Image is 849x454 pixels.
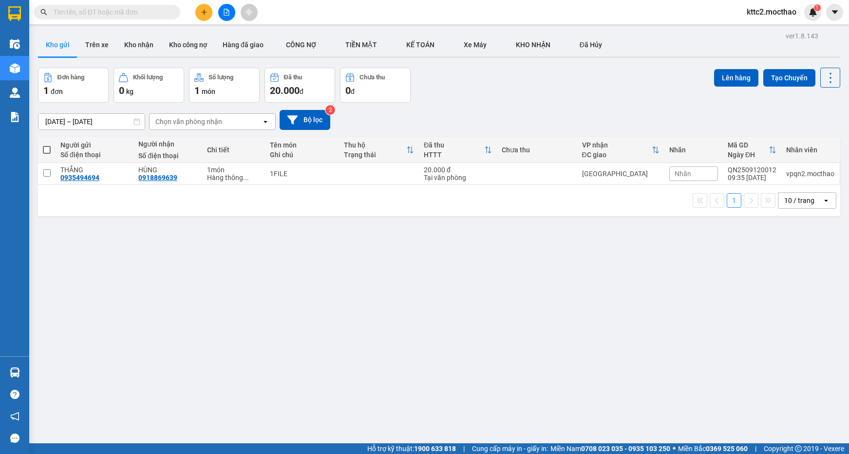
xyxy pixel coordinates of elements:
[463,443,465,454] span: |
[502,146,572,154] div: Chưa thu
[714,69,758,87] button: Lên hàng
[60,151,129,159] div: Số điện thoại
[516,41,550,49] span: KHO NHẬN
[739,6,804,18] span: kttc2.mocthao
[138,166,197,174] div: HÙNG
[814,4,821,11] sup: 1
[270,141,334,149] div: Tên món
[345,85,351,96] span: 0
[581,445,670,453] strong: 0708 023 035 - 0935 103 250
[77,33,116,56] button: Trên xe
[419,137,497,163] th: Toggle SortBy
[424,166,492,174] div: 20.000 đ
[472,443,548,454] span: Cung cấp máy in - giấy in:
[10,112,20,122] img: solution-icon
[340,68,411,103] button: Chưa thu0đ
[155,117,222,127] div: Chọn văn phòng nhận
[207,146,260,154] div: Chi tiết
[339,137,419,163] th: Toggle SortBy
[755,443,756,454] span: |
[270,151,334,159] div: Ghi chú
[51,88,63,95] span: đơn
[207,174,260,182] div: Hàng thông thường
[822,197,830,204] svg: open
[727,193,741,208] button: 1
[202,88,215,95] span: món
[673,447,676,451] span: ⚪️
[284,74,302,81] div: Đã thu
[10,88,20,98] img: warehouse-icon
[161,33,215,56] button: Kho công nợ
[678,443,748,454] span: Miền Bắc
[351,88,355,95] span: đ
[126,88,133,95] span: kg
[344,151,406,159] div: Trạng thái
[241,4,258,21] button: aim
[208,74,233,81] div: Số lượng
[582,170,660,178] div: [GEOGRAPHIC_DATA]
[795,445,802,452] span: copyright
[763,69,815,87] button: Tạo Chuyến
[582,151,652,159] div: ĐC giao
[675,170,691,178] span: Nhãn
[57,74,84,81] div: Đơn hàng
[786,170,834,178] div: vpqn2.mocthao
[809,8,817,17] img: icon-new-feature
[113,68,184,103] button: Khối lượng0kg
[786,31,818,41] div: ver 1.8.143
[728,151,769,159] div: Ngày ĐH
[424,174,492,182] div: Tại văn phòng
[262,118,269,126] svg: open
[10,434,19,443] span: message
[10,63,20,73] img: warehouse-icon
[280,110,330,130] button: Bộ lọc
[10,39,20,49] img: warehouse-icon
[815,4,819,11] span: 1
[10,390,19,399] span: question-circle
[786,146,834,154] div: Nhân viên
[359,74,385,81] div: Chưa thu
[195,4,212,21] button: plus
[119,85,124,96] span: 0
[60,141,129,149] div: Người gửi
[223,9,230,16] span: file-add
[325,105,335,115] sup: 2
[706,445,748,453] strong: 0369 525 060
[582,141,652,149] div: VP nhận
[243,174,249,182] span: ...
[215,33,271,56] button: Hàng đã giao
[300,88,303,95] span: đ
[345,41,377,49] span: TIỀN MẶT
[138,140,197,148] div: Người nhận
[577,137,664,163] th: Toggle SortBy
[406,41,434,49] span: KẾ TOÁN
[194,85,200,96] span: 1
[669,146,718,154] div: Nhãn
[189,68,260,103] button: Số lượng1món
[264,68,335,103] button: Đã thu20.000đ
[54,7,169,18] input: Tìm tên, số ĐT hoặc mã đơn
[43,85,49,96] span: 1
[60,174,99,182] div: 0935494694
[464,41,487,49] span: Xe Máy
[138,174,177,182] div: 0918869639
[424,141,484,149] div: Đã thu
[8,6,21,21] img: logo-vxr
[344,141,406,149] div: Thu hộ
[723,137,781,163] th: Toggle SortBy
[728,141,769,149] div: Mã GD
[728,174,776,182] div: 09:35 [DATE]
[218,4,235,21] button: file-add
[38,33,77,56] button: Kho gửi
[728,166,776,174] div: QN2509120012
[830,8,839,17] span: caret-down
[270,170,334,178] div: 1FILE
[38,68,109,103] button: Đơn hàng1đơn
[424,151,484,159] div: HTTT
[38,114,145,129] input: Select a date range.
[60,166,129,174] div: THẮNG
[10,367,20,378] img: warehouse-icon
[40,9,47,16] span: search
[580,41,602,49] span: Đã Hủy
[784,196,814,205] div: 10 / trang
